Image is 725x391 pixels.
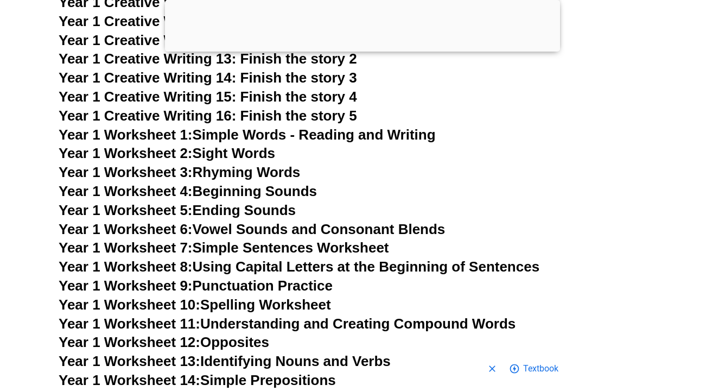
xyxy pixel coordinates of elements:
a: Year 1 Worksheet 6:Vowel Sounds and Consonant Blends [59,221,445,237]
a: Year 1 Worksheet 8:Using Capital Letters at the Beginning of Sentences [59,258,539,275]
a: Year 1 Worksheet 10:Spelling Worksheet [59,297,331,313]
span: Year 1 Worksheet 10: [59,297,200,313]
span: Year 1 Worksheet 2: [59,145,193,161]
span: Year 1 Worksheet 8: [59,258,193,275]
a: Year 1 Worksheet 4:Beginning Sounds [59,183,317,199]
span: Year 1 Worksheet 6: [59,221,193,237]
a: Year 1 Worksheet 11:Understanding and Creating Compound Words [59,316,516,332]
span: Year 1 Worksheet 9: [59,278,193,294]
a: Year 1 Creative Writing 16: Finish the story 5 [59,108,357,124]
span: Year 1 Worksheet 14: [59,372,200,388]
a: Year 1 Worksheet 14:Simple Prepositions [59,372,336,388]
span: Year 1 Worksheet 5: [59,202,193,218]
svg: Close shopping anchor [487,363,498,374]
a: Year 1 Worksheet 3:Rhyming Words [59,164,300,180]
iframe: Chat Widget [539,268,725,391]
span: Year 1 Worksheet 13: [59,353,200,369]
a: Year 1 Creative Writing 13: Finish the story 2 [59,51,357,67]
span: Go to shopping options for Textbook [523,357,558,379]
a: Year 1 Worksheet 5:Ending Sounds [59,202,296,218]
span: Year 1 Worksheet 7: [59,239,193,256]
a: Year 1 Creative Writing 12: Writing to a text stimulus 5 [59,32,420,48]
span: Year 1 Worksheet 4: [59,183,193,199]
a: Year 1 Worksheet 13:Identifying Nouns and Verbs [59,353,391,369]
a: Year 1 Creative Writing 15: Finish the story 4 [59,89,357,105]
a: Year 1 Worksheet 9:Punctuation Practice [59,278,333,294]
span: Year 1 Worksheet 11: [59,316,200,332]
span: Year 1 Worksheet 1: [59,127,193,143]
a: Year 1 Creative Writing 14: Finish the story 3 [59,70,357,86]
a: Year 1 Worksheet 1:Simple Words - Reading and Writing [59,127,436,143]
span: Year 1 Worksheet 12: [59,334,200,350]
a: Year 1 Worksheet 2:Sight Words [59,145,275,161]
a: Year 1 Creative Writing 11: Writing to a text stimulus 4 [59,13,420,29]
a: Year 1 Worksheet 7:Simple Sentences Worksheet [59,239,389,256]
span: Year 1 Worksheet 3: [59,164,193,180]
a: Year 1 Worksheet 12:Opposites [59,334,269,350]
